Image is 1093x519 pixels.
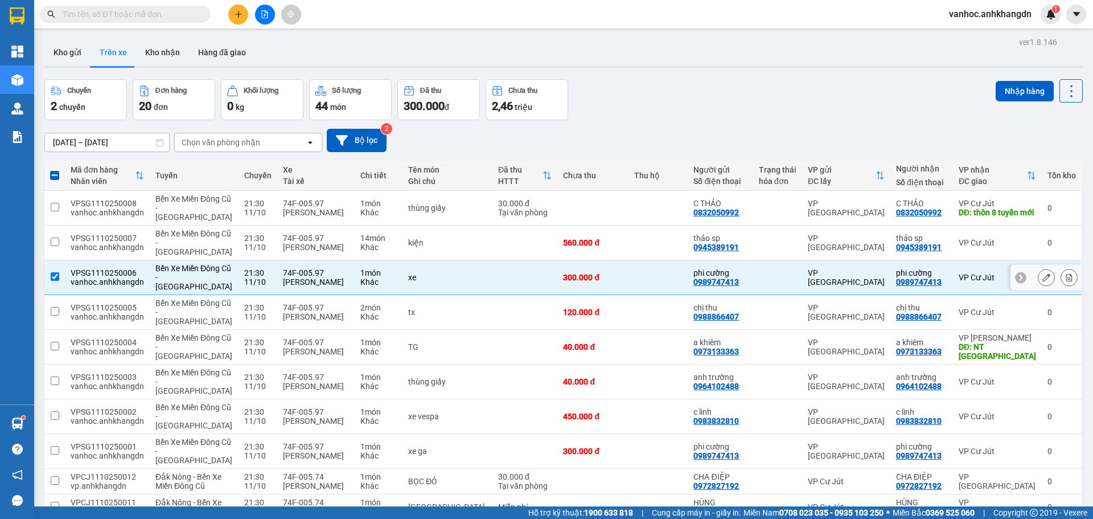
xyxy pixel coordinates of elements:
[1047,447,1076,456] div: 0
[408,308,487,317] div: tx
[155,438,232,465] span: Bến Xe Miền Đông Cũ - [GEOGRAPHIC_DATA]
[71,177,135,186] div: Nhân viên
[404,99,445,113] span: 300.000
[71,277,144,287] div: vanhoc.anhkhangdn
[44,39,91,66] button: Kho gửi
[306,138,315,147] svg: open
[360,268,397,277] div: 1 món
[959,498,1036,516] div: VP [GEOGRAPHIC_DATA]
[330,103,346,112] span: món
[244,208,272,217] div: 11/10
[563,342,622,352] div: 40.000 đ
[11,103,23,115] img: warehouse-icon
[283,347,349,356] div: [PERSON_NAME]
[283,382,349,391] div: [PERSON_NAME]
[693,303,747,312] div: chị thu
[408,502,487,512] div: TX
[1071,9,1082,19] span: caret-down
[1047,412,1076,421] div: 0
[283,498,349,507] div: 74F-005.74
[155,498,221,516] span: Đắk Nông - Bến Xe Miền Đông Cũ
[1047,377,1076,386] div: 0
[1019,36,1057,48] div: ver 1.8.146
[896,277,942,287] div: 0989747413
[287,10,295,18] span: aim
[498,199,552,208] div: 30.000 đ
[59,103,85,112] span: chuyến
[634,171,683,180] div: Thu hộ
[244,243,272,252] div: 11/10
[996,81,1054,101] button: Nhập hàng
[959,177,1027,186] div: ĐC giao
[959,342,1036,361] div: DĐ: NT NAM DONG
[563,273,622,282] div: 300.000 đ
[67,87,91,95] div: Chuyến
[45,133,169,152] input: Select a date range.
[940,7,1041,21] span: vanhoc.anhkhangdn
[155,87,187,95] div: Đơn hàng
[155,333,232,361] span: Bến Xe Miền Đông Cũ - [GEOGRAPHIC_DATA]
[959,199,1036,208] div: VP Cư Jút
[693,442,747,451] div: phi cường
[71,243,144,252] div: vanhoc.anhkhangdn
[283,442,349,451] div: 74F-005.97
[327,129,387,152] button: Bộ lọc
[71,338,144,347] div: VPSG1110250004
[155,194,232,222] span: Bến Xe Miền Đông Cũ - [GEOGRAPHIC_DATA]
[802,161,890,191] th: Toggle SortBy
[808,303,885,321] div: VP [GEOGRAPHIC_DATA]
[808,338,885,356] div: VP [GEOGRAPHIC_DATA]
[155,472,221,491] span: Đắk Nông - Bến Xe Miền Đông Cũ
[360,382,397,391] div: Khác
[896,208,942,217] div: 0832050992
[281,5,301,24] button: aim
[244,312,272,321] div: 11/10
[283,268,349,277] div: 74F-005.97
[283,416,349,426] div: [PERSON_NAME]
[71,373,144,382] div: VPSG1110250003
[136,39,189,66] button: Kho nhận
[808,199,885,217] div: VP [GEOGRAPHIC_DATA]
[759,177,796,186] div: hóa đơn
[959,412,1036,421] div: VP Cư Jút
[360,347,397,356] div: Khác
[693,208,739,217] div: 0832050992
[283,234,349,243] div: 74F-005.97
[652,506,741,519] span: Cung cấp máy in - giấy in:
[959,447,1036,456] div: VP Cư Jút
[420,87,441,95] div: Đã thu
[227,99,233,113] span: 0
[492,161,558,191] th: Toggle SortBy
[563,238,622,247] div: 560.000 đ
[133,79,215,120] button: Đơn hàng20đơn
[408,477,487,486] div: BỌC ĐỎ
[1052,5,1060,13] sup: 1
[693,277,739,287] div: 0989747413
[360,407,397,416] div: 1 món
[693,312,739,321] div: 0988866407
[11,74,23,86] img: warehouse-icon
[360,416,397,426] div: Khác
[51,99,57,113] span: 2
[896,407,947,416] div: c linh
[498,165,543,174] div: Đã thu
[498,481,552,491] div: Tại văn phòng
[498,208,552,217] div: Tại văn phòng
[693,234,747,243] div: thảo sp
[896,338,947,347] div: a khiêm
[155,368,232,395] span: Bến Xe Miền Đông Cũ - [GEOGRAPHIC_DATA]
[959,273,1036,282] div: VP Cư Jút
[47,10,55,18] span: search
[693,243,739,252] div: 0945389191
[360,481,397,491] div: Khác
[808,442,885,460] div: VP [GEOGRAPHIC_DATA]
[71,472,144,481] div: VPCJ1110250012
[693,177,747,186] div: Số điện thoại
[959,238,1036,247] div: VP Cư Jút
[283,407,349,416] div: 74F-005.97
[71,442,144,451] div: VPSG1110250001
[360,303,397,312] div: 2 món
[693,481,739,491] div: 0972827192
[155,403,232,430] span: Bến Xe Miền Đông Cũ - [GEOGRAPHIC_DATA]
[408,412,487,421] div: xe vespa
